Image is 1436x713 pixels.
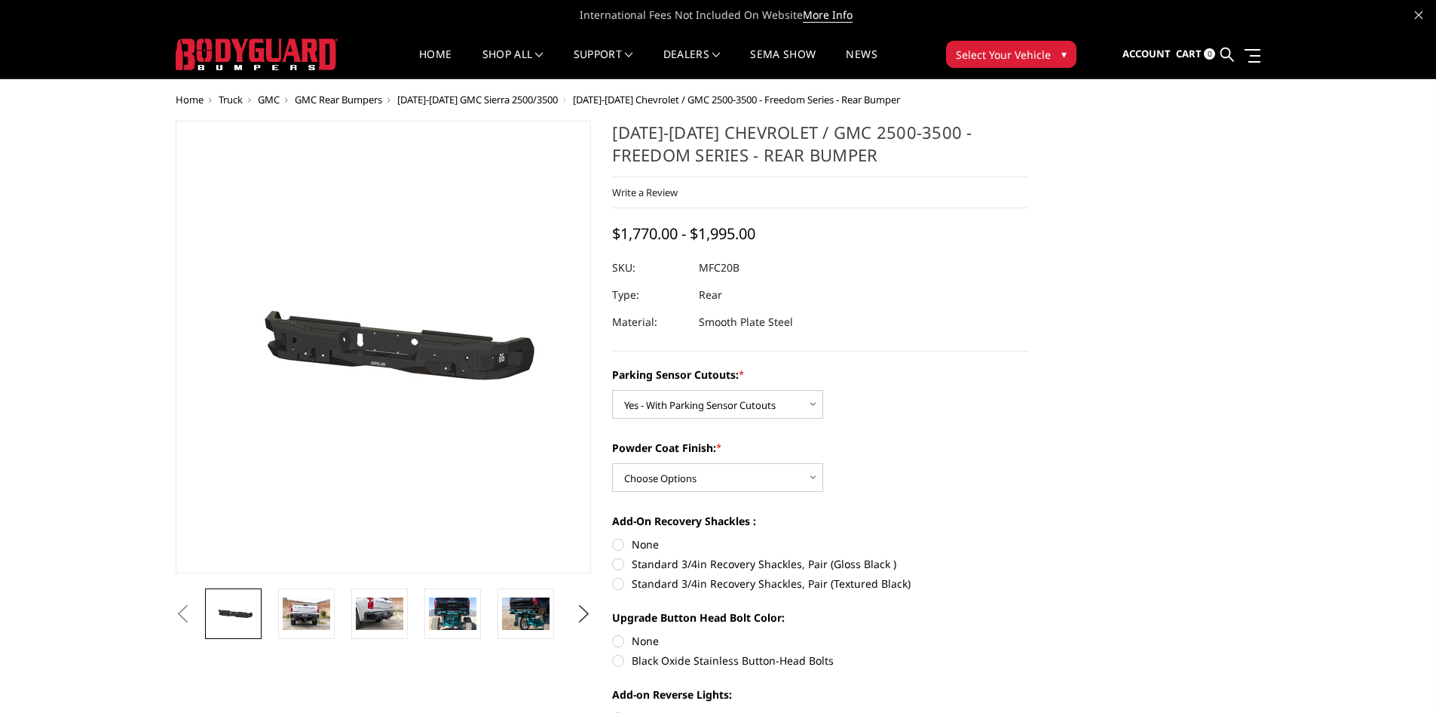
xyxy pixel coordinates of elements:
label: Add-on Reverse Lights: [612,687,1028,702]
a: Write a Review [612,186,678,199]
label: Black Oxide Stainless Button-Head Bolts [612,653,1028,668]
h1: [DATE]-[DATE] Chevrolet / GMC 2500-3500 - Freedom Series - Rear Bumper [612,121,1028,177]
dd: MFC20B [699,254,739,281]
a: Home [419,49,452,78]
button: Previous [172,603,194,625]
label: Standard 3/4in Recovery Shackles, Pair (Textured Black) [612,576,1028,592]
label: Powder Coat Finish: [612,440,1028,456]
button: Next [572,603,595,625]
a: GMC Rear Bumpers [295,93,382,106]
label: Upgrade Button Head Bolt Color: [612,610,1028,625]
a: News [846,49,877,78]
img: BODYGUARD BUMPERS [176,38,338,70]
a: More Info [803,8,853,23]
dt: Material: [612,309,687,336]
span: Cart [1176,47,1202,60]
label: Standard 3/4in Recovery Shackles, Pair (Gloss Black ) [612,556,1028,572]
button: Select Your Vehicle [946,41,1076,68]
img: 2020-2025 Chevrolet / GMC 2500-3500 - Freedom Series - Rear Bumper [356,598,403,629]
span: [DATE]-[DATE] Chevrolet / GMC 2500-3500 - Freedom Series - Rear Bumper [573,93,900,106]
a: Account [1122,34,1171,75]
a: GMC [258,93,280,106]
a: Support [574,49,633,78]
span: ▾ [1061,46,1067,62]
a: [DATE]-[DATE] GMC Sierra 2500/3500 [397,93,558,106]
span: 0 [1204,48,1215,60]
a: Cart 0 [1176,34,1215,75]
img: 2020-2025 Chevrolet / GMC 2500-3500 - Freedom Series - Rear Bumper [502,598,550,629]
a: Truck [219,93,243,106]
a: SEMA Show [750,49,816,78]
dd: Rear [699,281,722,309]
a: shop all [482,49,543,78]
a: 2020-2025 Chevrolet / GMC 2500-3500 - Freedom Series - Rear Bumper [176,121,592,573]
a: Dealers [663,49,721,78]
label: Add-On Recovery Shackles : [612,513,1028,529]
label: None [612,633,1028,649]
dt: SKU: [612,254,687,281]
span: Account [1122,47,1171,60]
span: $1,770.00 - $1,995.00 [612,223,755,244]
label: Parking Sensor Cutouts: [612,367,1028,383]
a: Home [176,93,204,106]
dd: Smooth Plate Steel [699,309,793,336]
iframe: Chat Widget [1361,641,1436,713]
img: 2020-2025 Chevrolet / GMC 2500-3500 - Freedom Series - Rear Bumper [283,598,330,629]
dt: Type: [612,281,687,309]
span: Select Your Vehicle [956,47,1051,63]
label: None [612,536,1028,552]
img: 2020-2025 Chevrolet / GMC 2500-3500 - Freedom Series - Rear Bumper [429,598,476,629]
